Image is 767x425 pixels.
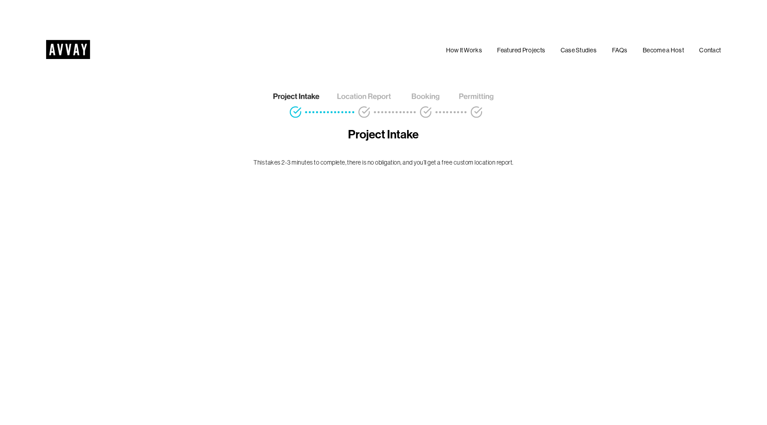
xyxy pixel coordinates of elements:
[561,45,597,56] a: Case Studies
[612,45,628,56] a: FAQs
[216,127,551,142] h4: Project Intake
[46,40,90,59] img: AVVAY - The First Nationwide Location Scouting Co.
[497,45,545,56] a: Featured Projects
[699,45,721,56] a: Contact
[643,45,684,56] a: Become a Host
[216,158,551,167] p: This takes 2-3 minutes to complete, there is no obligation, and you’ll get a free custom location...
[446,45,482,56] a: How It Works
